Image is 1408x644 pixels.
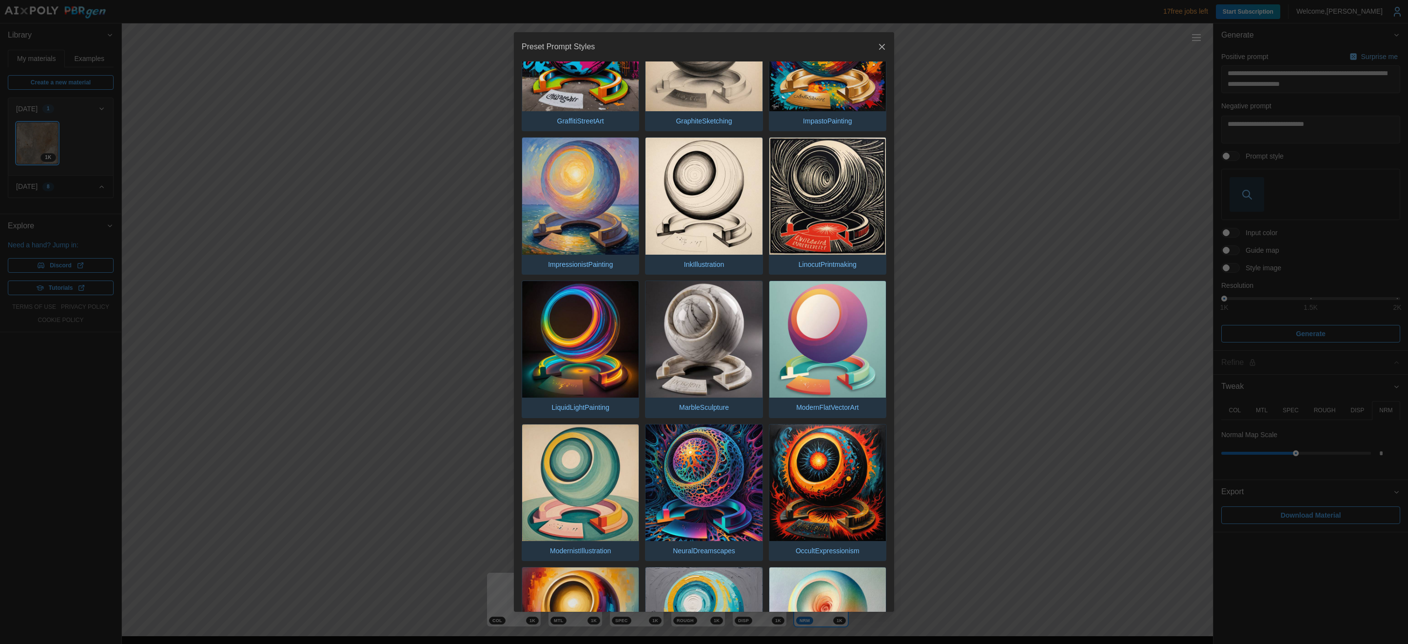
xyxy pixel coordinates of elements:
[798,111,857,131] p: ImpastoPainting
[645,137,763,275] button: InkIllustration.jpgInkIllustration
[769,424,886,562] button: OccultExpressionism.jpgOccultExpressionism
[545,541,616,561] p: ModernistIllustration
[645,424,762,541] img: NeuralDreamscapes.jpg
[769,281,886,418] button: ModernFlatVectorArt.jpgModernFlatVectorArt
[794,255,861,274] p: LinocutPrintmaking
[522,43,595,51] h2: Preset Prompt Styles
[522,424,639,562] button: ModernistIllustration.jpgModernistIllustration
[674,398,734,417] p: MarbleSculpture
[522,424,639,541] img: ModernistIllustration.jpg
[645,281,763,418] button: MarbleSculpture.jpgMarbleSculpture
[645,138,762,254] img: InkIllustration.jpg
[668,541,740,561] p: NeuralDreamscapes
[522,137,639,275] button: ImpressionistPainting.jpgImpressionistPainting
[522,281,639,418] button: LiquidLightPainting.jpgLiquidLightPainting
[552,111,609,131] p: GraffitiStreetArt
[791,541,864,561] p: OccultExpressionism
[769,281,886,398] img: ModernFlatVectorArt.jpg
[543,255,618,274] p: ImpressionistPainting
[547,398,614,417] p: LiquidLightPainting
[791,398,863,417] p: ModernFlatVectorArt
[522,138,639,254] img: ImpressionistPainting.jpg
[522,281,639,398] img: LiquidLightPainting.jpg
[679,255,729,274] p: InkIllustration
[769,138,886,254] img: LinocutPrintmaking.jpg
[769,137,886,275] button: LinocutPrintmaking.jpgLinocutPrintmaking
[645,424,763,562] button: NeuralDreamscapes.jpgNeuralDreamscapes
[645,281,762,398] img: MarbleSculpture.jpg
[769,424,886,541] img: OccultExpressionism.jpg
[671,111,737,131] p: GraphiteSketching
